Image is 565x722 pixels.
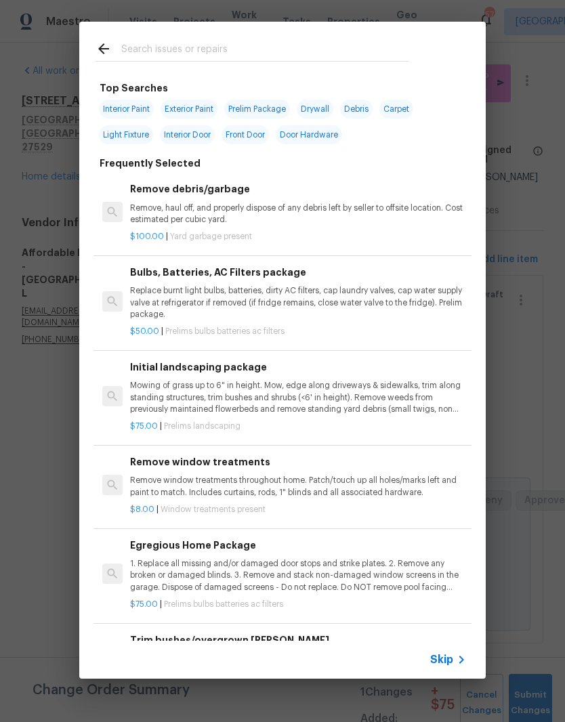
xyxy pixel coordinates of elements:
span: Front Door [222,125,269,144]
span: Drywall [297,100,333,119]
span: Window treatments present [161,505,266,513]
p: Replace burnt light bulbs, batteries, dirty AC filters, cap laundry valves, cap water supply valv... [130,285,466,320]
p: | [130,231,466,242]
span: $75.00 [130,600,158,608]
span: $100.00 [130,232,164,240]
p: Mowing of grass up to 6" in height. Mow, edge along driveways & sidewalks, trim along standing st... [130,380,466,415]
span: Carpet [379,100,413,119]
p: | [130,504,466,515]
h6: Top Searches [100,81,168,95]
span: Prelims bulbs batteries ac filters [165,327,285,335]
h6: Remove window treatments [130,454,466,469]
span: Prelims bulbs batteries ac filters [164,600,283,608]
span: Yard garbage present [170,232,252,240]
h6: Frequently Selected [100,156,201,171]
span: Light Fixture [99,125,153,144]
p: Remove window treatments throughout home. Patch/touch up all holes/marks left and paint to match.... [130,475,466,498]
p: Remove, haul off, and properly dispose of any debris left by seller to offsite location. Cost est... [130,203,466,226]
span: Debris [340,100,373,119]
h6: Bulbs, Batteries, AC Filters package [130,265,466,280]
p: | [130,421,466,432]
span: Skip [430,653,453,666]
span: Prelims landscaping [164,422,240,430]
h6: Egregious Home Package [130,538,466,553]
span: Prelim Package [224,100,290,119]
h6: Remove debris/garbage [130,182,466,196]
span: Door Hardware [276,125,342,144]
span: $75.00 [130,422,158,430]
input: Search issues or repairs [121,41,409,61]
p: 1. Replace all missing and/or damaged door stops and strike plates. 2. Remove any broken or damag... [130,558,466,593]
span: $8.00 [130,505,154,513]
span: $50.00 [130,327,159,335]
span: Exterior Paint [161,100,217,119]
span: Interior Door [160,125,215,144]
h6: Initial landscaping package [130,360,466,375]
h6: Trim bushes/overgrown [PERSON_NAME] [130,633,466,647]
span: Interior Paint [99,100,154,119]
p: | [130,326,466,337]
p: | [130,599,466,610]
